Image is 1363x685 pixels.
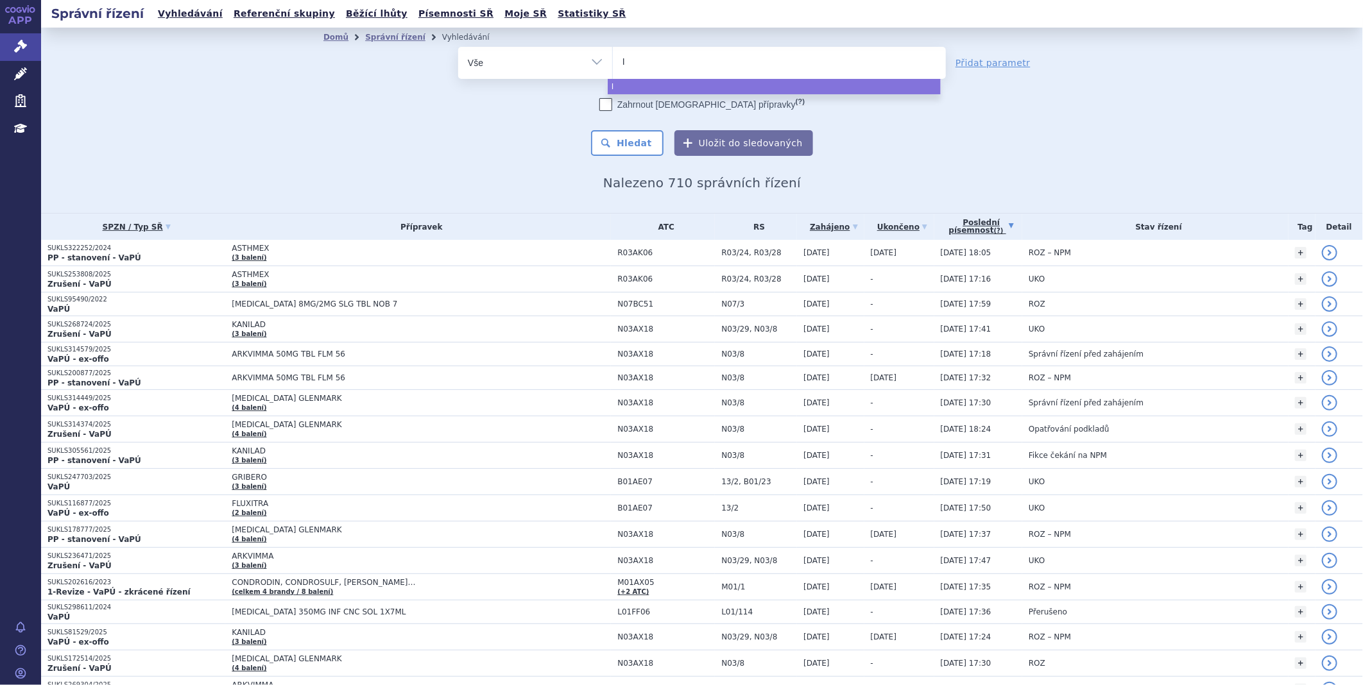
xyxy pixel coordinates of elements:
span: - [871,659,873,668]
span: [DATE] [803,607,830,616]
p: SUKLS314449/2025 [47,394,225,403]
a: + [1295,581,1307,593]
span: ARKVIMMA 50MG TBL FLM 56 [232,350,553,359]
strong: VaPÚ - ex-offo [47,355,109,364]
p: SUKLS116877/2025 [47,499,225,508]
span: N03/8 [721,373,797,382]
a: (3 balení) [232,562,266,569]
th: Tag [1289,214,1315,240]
strong: PP - stanovení - VaPÚ [47,253,141,262]
span: ROZ – NPM [1029,248,1071,257]
a: + [1295,476,1307,487]
span: L01/114 [721,607,797,616]
a: detail [1322,421,1337,437]
a: Běžící lhůty [342,5,411,22]
span: N03AX18 [617,350,715,359]
span: [DATE] [803,248,830,257]
p: SUKLS200877/2025 [47,369,225,378]
span: [DATE] [871,582,897,591]
p: SUKLS236471/2025 [47,552,225,561]
span: Opatřování podkladů [1029,425,1110,434]
span: M01AX05 [617,578,715,587]
th: ATC [611,214,715,240]
a: Vyhledávání [154,5,227,22]
span: [DATE] [803,350,830,359]
p: SUKLS95490/2022 [47,295,225,304]
th: Přípravek [225,214,611,240]
a: Zahájeno [803,218,864,236]
span: [DATE] [803,398,830,407]
a: (4 balení) [232,430,266,437]
a: (3 balení) [232,457,266,464]
span: ROZ – NPM [1029,582,1071,591]
span: - [871,503,873,512]
button: Hledat [591,130,664,156]
span: N03/8 [721,398,797,407]
a: + [1295,273,1307,285]
p: SUKLS247703/2025 [47,473,225,482]
span: [DATE] 17:37 [941,530,991,539]
span: B01AE07 [617,503,715,512]
strong: VaPÚ [47,613,70,622]
a: Ukončeno [871,218,934,236]
a: Domů [323,33,348,42]
a: + [1295,555,1307,566]
a: + [1295,247,1307,258]
span: [DATE] 17:32 [941,373,991,382]
span: R03/24, R03/28 [721,275,797,283]
span: [DATE] 18:05 [941,248,991,257]
span: [DATE] [803,425,830,434]
a: detail [1322,527,1337,542]
span: N03/8 [721,659,797,668]
span: Přerušeno [1029,607,1067,616]
a: (+2 ATC) [617,588,649,595]
label: Zahrnout [DEMOGRAPHIC_DATA] přípravky [599,98,805,111]
span: [DATE] [871,530,897,539]
strong: VaPÚ [47,482,70,491]
span: [DATE] [803,275,830,283]
a: (4 balení) [232,664,266,672]
p: SUKLS305561/2025 [47,446,225,455]
span: [DATE] [803,582,830,591]
span: - [871,325,873,334]
strong: VaPÚ [47,305,70,314]
span: N03AX18 [617,398,715,407]
span: N03/8 [721,350,797,359]
span: GRIBERO [232,473,553,482]
span: [MEDICAL_DATA] GLENMARK [232,654,553,663]
a: + [1295,450,1307,461]
span: - [871,350,873,359]
a: + [1295,397,1307,409]
span: - [871,398,873,407]
span: [DATE] [803,659,830,668]
strong: Zrušení - VaPÚ [47,664,112,673]
a: Referenční skupiny [230,5,339,22]
a: + [1295,657,1307,669]
a: (4 balení) [232,536,266,543]
p: SUKLS322252/2024 [47,244,225,253]
span: R03AK06 [617,275,715,283]
strong: Zrušení - VaPÚ [47,330,112,339]
span: - [871,300,873,309]
span: N03/8 [721,425,797,434]
span: UKO [1029,477,1045,486]
a: + [1295,631,1307,643]
a: (3 balení) [232,330,266,337]
span: [MEDICAL_DATA] GLENMARK [232,525,553,534]
a: SPZN / Typ SŘ [47,218,225,236]
p: SUKLS202616/2023 [47,578,225,587]
span: [MEDICAL_DATA] 350MG INF CNC SOL 1X7ML [232,607,553,616]
span: R03AK06 [617,248,715,257]
span: N03AX18 [617,530,715,539]
span: [DATE] 17:30 [941,398,991,407]
span: 13/2, B01/23 [721,477,797,486]
span: - [871,275,873,283]
span: [DATE] 17:59 [941,300,991,309]
span: FLUXITRA [232,499,553,508]
span: N03AX18 [617,556,715,565]
th: Detail [1316,214,1363,240]
span: N07/3 [721,300,797,309]
span: [DATE] 17:47 [941,556,991,565]
abbr: (?) [796,97,805,106]
a: detail [1322,579,1337,595]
